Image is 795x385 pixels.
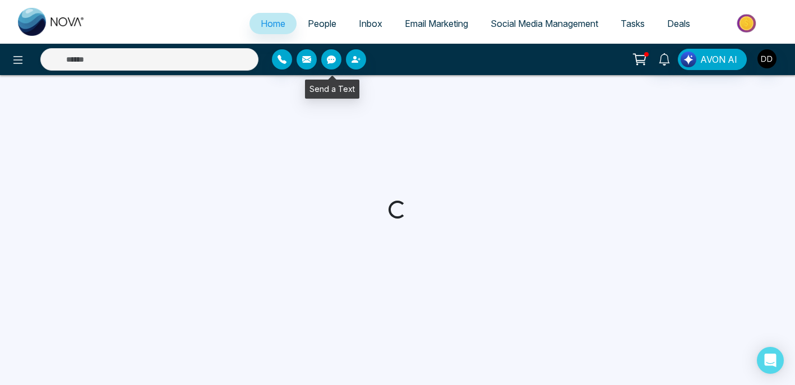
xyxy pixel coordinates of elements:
[249,13,297,34] a: Home
[700,53,737,66] span: AVON AI
[297,13,348,34] a: People
[757,347,784,374] div: Open Intercom Messenger
[681,52,696,67] img: Lead Flow
[348,13,394,34] a: Inbox
[405,18,468,29] span: Email Marketing
[757,49,776,68] img: User Avatar
[621,18,645,29] span: Tasks
[394,13,479,34] a: Email Marketing
[656,13,701,34] a: Deals
[359,18,382,29] span: Inbox
[18,8,85,36] img: Nova CRM Logo
[667,18,690,29] span: Deals
[479,13,609,34] a: Social Media Management
[261,18,285,29] span: Home
[308,18,336,29] span: People
[305,80,359,99] div: Send a Text
[678,49,747,70] button: AVON AI
[491,18,598,29] span: Social Media Management
[609,13,656,34] a: Tasks
[707,11,788,36] img: Market-place.gif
